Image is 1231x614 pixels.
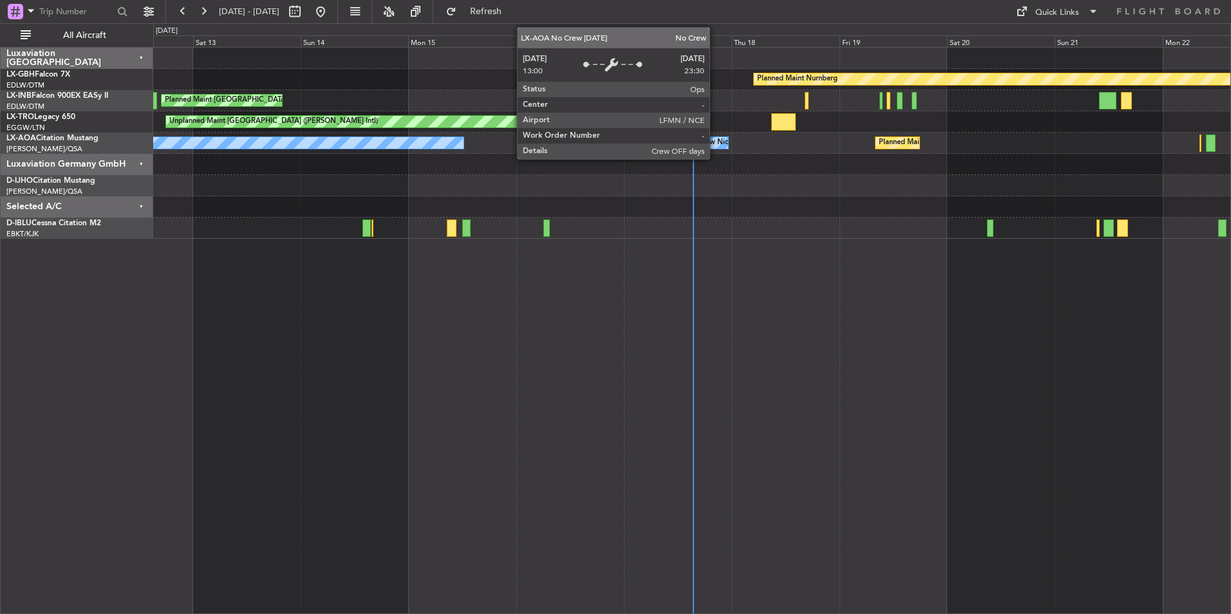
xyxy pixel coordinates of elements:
div: Sun 14 [301,35,408,47]
div: No Crew Nice ([GEOGRAPHIC_DATA]) [686,133,812,153]
div: Sat 13 [193,35,301,47]
button: All Aircraft [14,25,140,46]
span: All Aircraft [33,31,136,40]
span: LX-AOA [6,135,36,142]
span: [DATE] - [DATE] [219,6,279,17]
a: EGGW/LTN [6,123,45,133]
a: [PERSON_NAME]/QSA [6,187,82,196]
div: Sat 20 [947,35,1055,47]
div: Planned Maint Nurnberg [757,70,838,89]
a: D-IJHOCitation Mustang [6,177,95,185]
button: Refresh [440,1,517,22]
span: LX-INB [6,92,32,100]
span: D-IJHO [6,177,33,185]
a: LX-INBFalcon 900EX EASy II [6,92,108,100]
div: Sun 21 [1055,35,1162,47]
div: [DATE] [156,26,178,37]
div: Planned Maint Nice ([GEOGRAPHIC_DATA]) [879,133,1022,153]
div: Fri 19 [840,35,947,47]
a: LX-GBHFalcon 7X [6,71,70,79]
div: Mon 15 [408,35,516,47]
div: Tue 16 [516,35,624,47]
div: Quick Links [1035,6,1079,19]
a: EBKT/KJK [6,229,39,239]
span: LX-GBH [6,71,35,79]
span: LX-TRO [6,113,34,121]
div: Unplanned Maint [GEOGRAPHIC_DATA] ([PERSON_NAME] Intl) [169,112,378,131]
a: LX-AOACitation Mustang [6,135,99,142]
a: EDLW/DTM [6,102,44,111]
div: Thu 18 [731,35,839,47]
a: [PERSON_NAME]/QSA [6,144,82,154]
div: Planned Maint [GEOGRAPHIC_DATA] ([GEOGRAPHIC_DATA]) [591,70,794,89]
div: Wed 17 [624,35,731,47]
a: LX-TROLegacy 650 [6,113,75,121]
a: D-IBLUCessna Citation M2 [6,219,101,227]
span: D-IBLU [6,219,32,227]
div: Planned Maint [GEOGRAPHIC_DATA] ([GEOGRAPHIC_DATA]) [165,91,368,110]
input: Trip Number [39,2,113,21]
button: Quick Links [1010,1,1105,22]
a: EDLW/DTM [6,80,44,90]
span: Refresh [459,7,513,16]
